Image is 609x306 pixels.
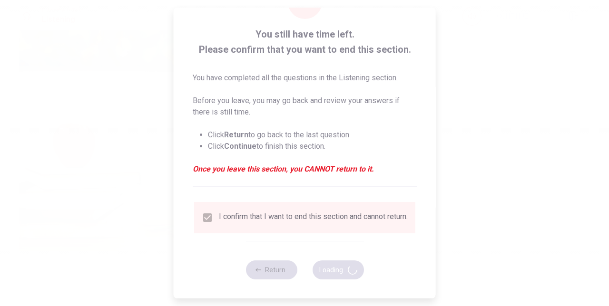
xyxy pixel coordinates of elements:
strong: Continue [224,142,256,151]
div: I confirm that I want to end this section and cannot return. [219,212,408,223]
li: Click to go back to the last question [208,129,417,141]
em: Once you leave this section, you CANNOT return to it. [193,163,417,175]
p: You have completed all the questions in the Listening section. [193,72,417,84]
p: Before you leave, you may go back and review your answers if there is still time. [193,95,417,118]
li: Click to finish this section. [208,141,417,152]
span: You still have time left. Please confirm that you want to end this section. [193,27,417,57]
strong: Return [224,130,248,139]
button: Return [246,260,297,279]
button: Loading [312,260,363,279]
